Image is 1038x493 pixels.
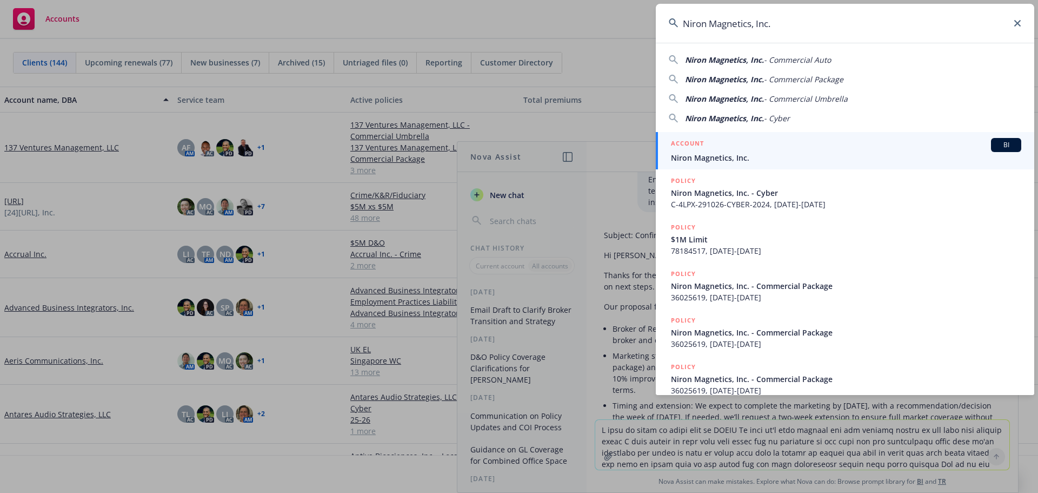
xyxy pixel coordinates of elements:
[656,132,1034,169] a: ACCOUNTBINiron Magnetics, Inc.
[656,356,1034,402] a: POLICYNiron Magnetics, Inc. - Commercial Package36025619, [DATE]-[DATE]
[671,175,696,186] h5: POLICY
[671,327,1021,338] span: Niron Magnetics, Inc. - Commercial Package
[656,216,1034,262] a: POLICY$1M Limit78184517, [DATE]-[DATE]
[685,113,764,123] span: Niron Magnetics, Inc.
[671,234,1021,245] span: $1M Limit
[671,280,1021,292] span: Niron Magnetics, Inc. - Commercial Package
[671,268,696,279] h5: POLICY
[671,338,1021,350] span: 36025619, [DATE]-[DATE]
[685,55,764,65] span: Niron Magnetics, Inc.
[671,222,696,233] h5: POLICY
[671,315,696,326] h5: POLICY
[671,292,1021,303] span: 36025619, [DATE]-[DATE]
[671,361,696,372] h5: POLICY
[656,169,1034,216] a: POLICYNiron Magnetics, Inc. - CyberC-4LPX-291026-CYBER-2024, [DATE]-[DATE]
[764,55,831,65] span: - Commercial Auto
[671,152,1021,163] span: Niron Magnetics, Inc.
[685,94,764,104] span: Niron Magnetics, Inc.
[764,94,848,104] span: - Commercial Umbrella
[671,138,704,151] h5: ACCOUNT
[671,187,1021,199] span: Niron Magnetics, Inc. - Cyber
[671,373,1021,385] span: Niron Magnetics, Inc. - Commercial Package
[671,385,1021,396] span: 36025619, [DATE]-[DATE]
[656,309,1034,356] a: POLICYNiron Magnetics, Inc. - Commercial Package36025619, [DATE]-[DATE]
[656,262,1034,309] a: POLICYNiron Magnetics, Inc. - Commercial Package36025619, [DATE]-[DATE]
[671,245,1021,257] span: 78184517, [DATE]-[DATE]
[995,140,1017,150] span: BI
[764,113,790,123] span: - Cyber
[764,74,843,84] span: - Commercial Package
[656,4,1034,43] input: Search...
[671,199,1021,210] span: C-4LPX-291026-CYBER-2024, [DATE]-[DATE]
[685,74,764,84] span: Niron Magnetics, Inc.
